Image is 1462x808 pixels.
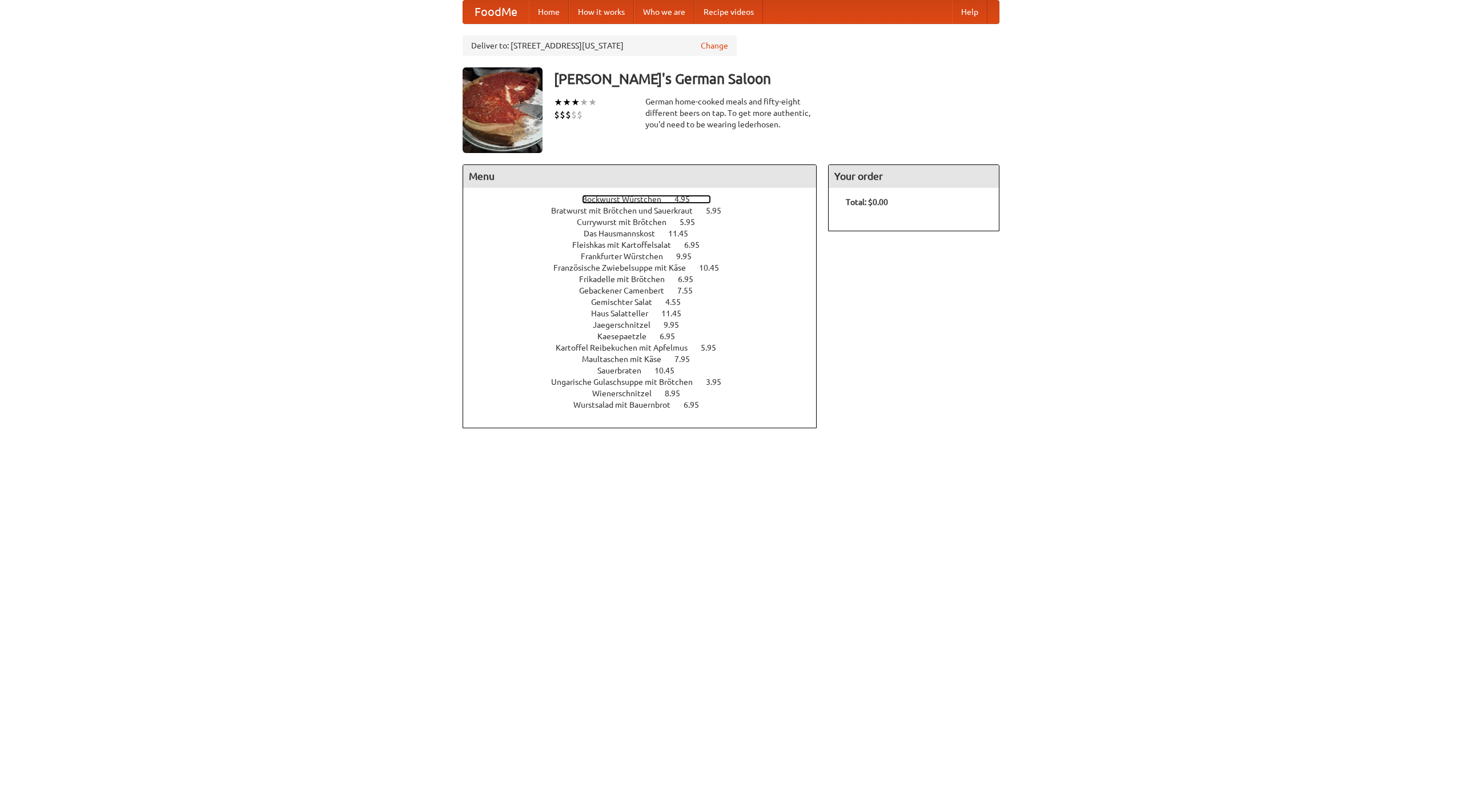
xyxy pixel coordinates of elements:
[661,309,693,318] span: 11.45
[529,1,569,23] a: Home
[551,377,742,387] a: Ungarische Gulaschsuppe mit Brötchen 3.95
[678,275,705,284] span: 6.95
[553,263,697,272] span: Französische Zwiebelsuppe mit Käse
[597,366,653,375] span: Sauerbraten
[665,389,692,398] span: 8.95
[572,240,721,250] a: Fleishkas mit Kartoffelsalat 6.95
[463,67,543,153] img: angular.jpg
[554,108,560,121] li: $
[551,206,742,215] a: Bratwurst mit Brötchen und Sauerkraut 5.95
[554,96,563,108] li: ★
[581,252,713,261] a: Frankfurter Würstchen 9.95
[579,275,676,284] span: Frikadelle mit Brötchen
[577,108,583,121] li: $
[591,298,702,307] a: Gemischter Salat 4.55
[706,377,733,387] span: 3.95
[565,108,571,121] li: $
[694,1,763,23] a: Recipe videos
[582,195,711,204] a: Bockwurst Würstchen 4.95
[597,332,696,341] a: Kaesepaetzle 6.95
[551,206,704,215] span: Bratwurst mit Brötchen und Sauerkraut
[706,206,733,215] span: 5.95
[676,252,703,261] span: 9.95
[597,366,696,375] a: Sauerbraten 10.45
[463,1,529,23] a: FoodMe
[553,263,740,272] a: Französische Zwiebelsuppe mit Käse 10.45
[591,298,664,307] span: Gemischter Salat
[588,96,597,108] li: ★
[577,218,678,227] span: Currywurst mit Brötchen
[701,40,728,51] a: Change
[569,1,634,23] a: How it works
[551,377,704,387] span: Ungarische Gulaschsuppe mit Brötchen
[591,309,702,318] a: Haus Salatteller 11.45
[597,332,658,341] span: Kaesepaetzle
[634,1,694,23] a: Who we are
[674,355,701,364] span: 7.95
[573,400,720,409] a: Wurstsalad mit Bauernbrot 6.95
[668,229,700,238] span: 11.45
[582,355,673,364] span: Maultaschen mit Käse
[580,96,588,108] li: ★
[556,343,737,352] a: Kartoffel Reibekuchen mit Apfelmus 5.95
[846,198,888,207] b: Total: $0.00
[572,240,682,250] span: Fleishkas mit Kartoffelsalat
[593,320,700,329] a: Jaegerschnitzel 9.95
[829,165,999,188] h4: Your order
[579,275,714,284] a: Frikadelle mit Brötchen 6.95
[556,343,699,352] span: Kartoffel Reibekuchen mit Apfelmus
[584,229,709,238] a: Das Hausmannskost 11.45
[560,108,565,121] li: $
[581,252,674,261] span: Frankfurter Würstchen
[579,286,714,295] a: Gebackener Camenbert 7.55
[684,400,710,409] span: 6.95
[645,96,817,130] div: German home-cooked meals and fifty-eight different beers on tap. To get more authentic, you'd nee...
[577,218,716,227] a: Currywurst mit Brötchen 5.95
[680,218,706,227] span: 5.95
[684,240,711,250] span: 6.95
[571,96,580,108] li: ★
[463,165,816,188] h4: Menu
[665,298,692,307] span: 4.55
[664,320,690,329] span: 9.95
[674,195,701,204] span: 4.95
[592,389,701,398] a: Wienerschnitzel 8.95
[654,366,686,375] span: 10.45
[463,35,737,56] div: Deliver to: [STREET_ADDRESS][US_STATE]
[592,389,663,398] span: Wienerschnitzel
[571,108,577,121] li: $
[579,286,676,295] span: Gebackener Camenbert
[591,309,660,318] span: Haus Salatteller
[554,67,999,90] h3: [PERSON_NAME]'s German Saloon
[699,263,730,272] span: 10.45
[952,1,987,23] a: Help
[582,195,673,204] span: Bockwurst Würstchen
[660,332,686,341] span: 6.95
[677,286,704,295] span: 7.55
[593,320,662,329] span: Jaegerschnitzel
[582,355,711,364] a: Maultaschen mit Käse 7.95
[563,96,571,108] li: ★
[573,400,682,409] span: Wurstsalad mit Bauernbrot
[701,343,728,352] span: 5.95
[584,229,666,238] span: Das Hausmannskost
